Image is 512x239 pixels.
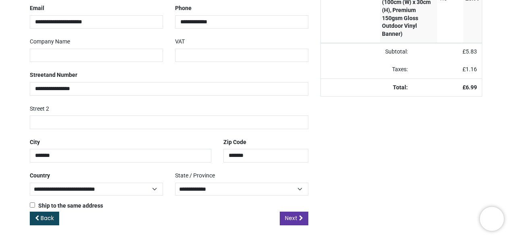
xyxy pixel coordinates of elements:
[175,2,192,15] label: Phone
[41,214,54,222] span: Back
[321,61,413,78] td: Taxes:
[462,48,477,55] span: £
[321,43,413,61] td: Subtotal:
[466,48,477,55] span: 5.83
[280,212,308,225] a: Next
[30,169,50,183] label: Country
[393,84,408,91] strong: Total:
[480,207,504,231] iframe: Brevo live chat
[46,72,77,78] span: and Number
[30,212,59,225] a: Back
[30,2,44,15] label: Email
[462,84,477,91] strong: £
[30,136,40,149] label: City
[30,102,49,116] label: Street 2
[30,68,77,82] label: Street
[462,66,477,72] span: £
[30,202,103,210] label: Ship to the same address
[175,35,185,49] label: VAT
[175,169,215,183] label: State / Province
[285,214,297,222] span: Next
[30,202,35,208] input: Ship to the same address
[223,136,246,149] label: Zip Code
[466,84,477,91] span: 6.99
[30,35,70,49] label: Company Name
[466,66,477,72] span: 1.16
